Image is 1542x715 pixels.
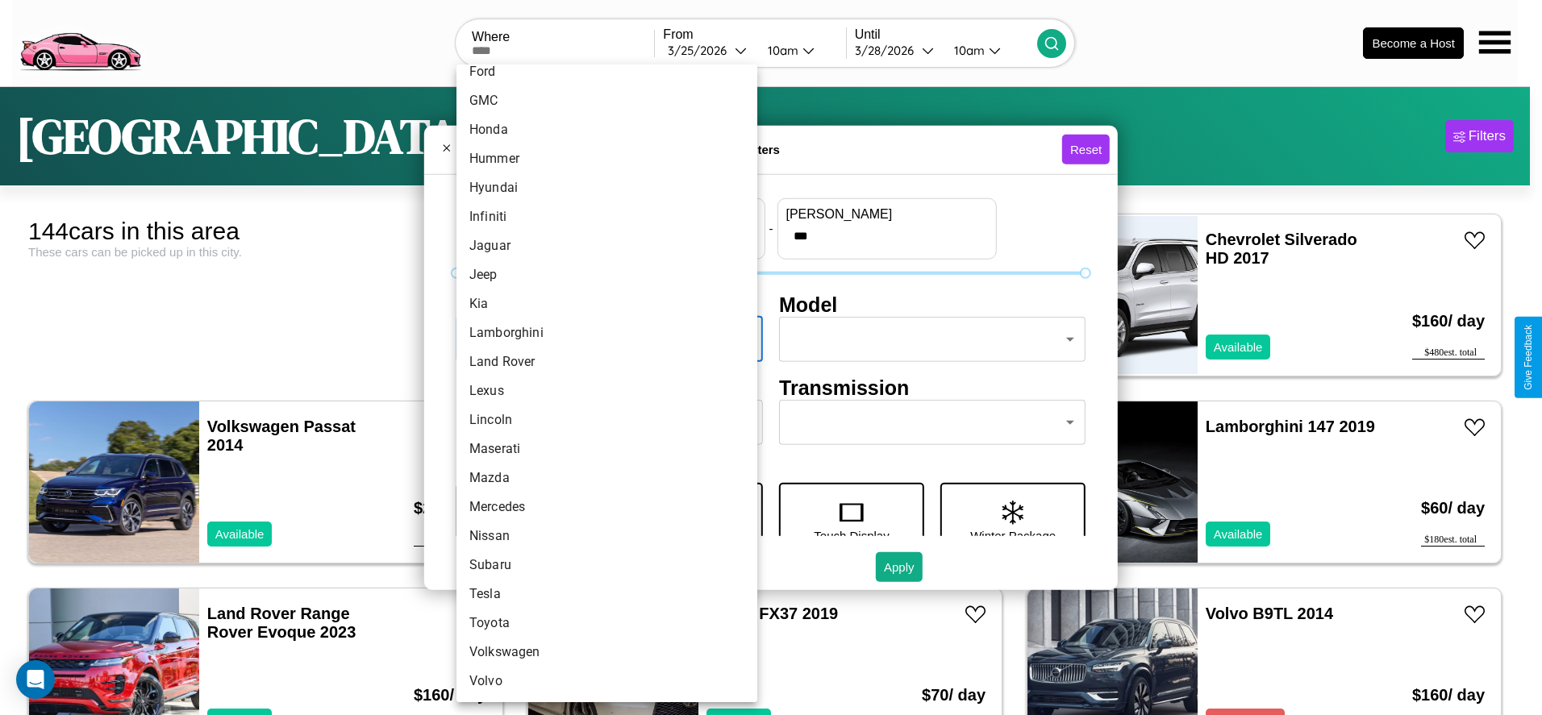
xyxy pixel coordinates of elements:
[456,609,757,638] li: Toyota
[16,660,55,699] div: Open Intercom Messenger
[456,638,757,667] li: Volkswagen
[456,289,757,318] li: Kia
[456,260,757,289] li: Jeep
[456,551,757,580] li: Subaru
[456,115,757,144] li: Honda
[456,376,757,405] li: Lexus
[1523,325,1534,390] div: Give Feedback
[456,318,757,347] li: Lamborghini
[456,231,757,260] li: Jaguar
[456,405,757,434] li: Lincoln
[456,667,757,696] li: Volvo
[456,202,757,231] li: Infiniti
[456,522,757,551] li: Nissan
[456,464,757,493] li: Mazda
[456,434,757,464] li: Maserati
[456,57,757,86] li: Ford
[456,347,757,376] li: Land Rover
[456,144,757,173] li: Hummer
[456,86,757,115] li: GMC
[456,173,757,202] li: Hyundai
[456,580,757,609] li: Tesla
[456,493,757,522] li: Mercedes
